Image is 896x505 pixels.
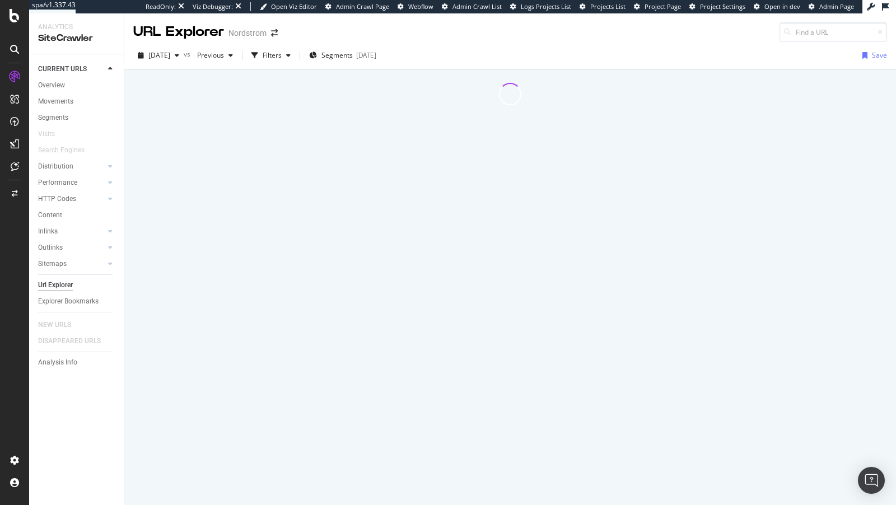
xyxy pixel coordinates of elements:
div: Outlinks [38,242,63,254]
a: Logs Projects List [510,2,571,11]
div: [DATE] [356,50,376,60]
button: [DATE] [133,46,184,64]
div: Analysis Info [38,357,77,368]
div: Explorer Bookmarks [38,296,99,307]
div: HTTP Codes [38,193,76,205]
button: Filters [247,46,295,64]
a: Overview [38,80,116,91]
span: Projects List [590,2,626,11]
span: Open in dev [764,2,800,11]
div: Performance [38,177,77,189]
div: CURRENT URLS [38,63,87,75]
a: Search Engines [38,144,96,156]
a: Outlinks [38,242,105,254]
div: Visits [38,128,55,140]
a: Url Explorer [38,279,116,291]
button: Segments[DATE] [305,46,381,64]
div: Filters [263,50,282,60]
div: Open Intercom Messenger [858,467,885,494]
span: Admin Page [819,2,854,11]
div: Nordstrom [228,27,267,39]
a: Project Settings [689,2,745,11]
a: Project Page [634,2,681,11]
div: Inlinks [38,226,58,237]
a: Webflow [398,2,433,11]
button: Save [858,46,887,64]
a: Inlinks [38,226,105,237]
span: Open Viz Editor [271,2,317,11]
a: Visits [38,128,66,140]
span: 2025 Sep. 5th [148,50,170,60]
input: Find a URL [780,22,887,42]
div: Overview [38,80,65,91]
a: HTTP Codes [38,193,105,205]
div: Segments [38,112,68,124]
a: Projects List [580,2,626,11]
div: Distribution [38,161,73,172]
span: Project Page [645,2,681,11]
div: Content [38,209,62,221]
div: Movements [38,96,73,107]
a: NEW URLS [38,319,82,331]
div: arrow-right-arrow-left [271,29,278,37]
div: Save [872,50,887,60]
div: ReadOnly: [146,2,176,11]
a: Admin Crawl List [442,2,502,11]
a: Open Viz Editor [260,2,317,11]
span: Admin Crawl Page [336,2,389,11]
div: Search Engines [38,144,85,156]
a: Distribution [38,161,105,172]
div: NEW URLS [38,319,71,331]
a: DISAPPEARED URLS [38,335,112,347]
a: Open in dev [754,2,800,11]
div: Url Explorer [38,279,73,291]
span: Webflow [408,2,433,11]
a: Admin Crawl Page [325,2,389,11]
div: SiteCrawler [38,32,115,45]
a: CURRENT URLS [38,63,105,75]
a: Explorer Bookmarks [38,296,116,307]
a: Content [38,209,116,221]
a: Analysis Info [38,357,116,368]
a: Sitemaps [38,258,105,270]
a: Admin Page [809,2,854,11]
span: Admin Crawl List [452,2,502,11]
a: Performance [38,177,105,189]
span: Segments [321,50,353,60]
span: vs [184,49,193,59]
a: Movements [38,96,116,107]
div: DISAPPEARED URLS [38,335,101,347]
span: Project Settings [700,2,745,11]
div: Analytics [38,22,115,32]
div: URL Explorer [133,22,224,41]
span: Logs Projects List [521,2,571,11]
div: Sitemaps [38,258,67,270]
span: Previous [193,50,224,60]
button: Previous [193,46,237,64]
a: Segments [38,112,116,124]
div: Viz Debugger: [193,2,233,11]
